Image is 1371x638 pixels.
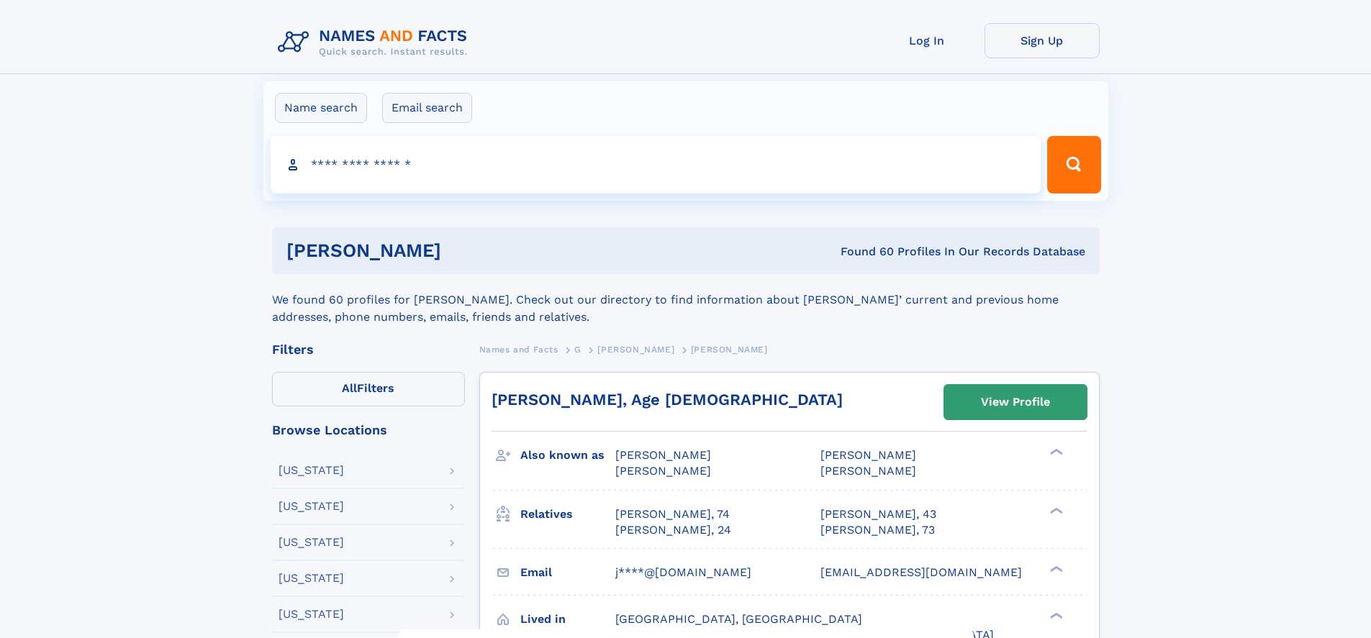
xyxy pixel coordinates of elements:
div: [US_STATE] [279,573,344,584]
label: Name search [275,93,367,123]
div: We found 60 profiles for [PERSON_NAME]. Check out our directory to find information about [PERSON... [272,274,1100,326]
a: [PERSON_NAME], 43 [820,506,936,522]
label: Filters [272,372,465,406]
div: [US_STATE] [279,465,344,476]
button: Search Button [1047,136,1100,193]
span: [EMAIL_ADDRESS][DOMAIN_NAME] [820,565,1022,579]
div: Browse Locations [272,424,465,437]
a: [PERSON_NAME], 74 [615,506,730,522]
img: Logo Names and Facts [272,23,479,62]
div: ❯ [1046,611,1064,620]
span: [PERSON_NAME] [820,448,916,462]
input: search input [271,136,1041,193]
div: ❯ [1046,447,1064,457]
span: [PERSON_NAME] [615,448,711,462]
span: [PERSON_NAME] [691,345,768,355]
span: [PERSON_NAME] [597,345,674,355]
a: View Profile [944,385,1087,419]
h3: Relatives [520,502,615,527]
label: Email search [382,93,472,123]
div: ❯ [1046,506,1064,515]
span: [PERSON_NAME] [615,464,711,478]
h3: Lived in [520,607,615,632]
span: [PERSON_NAME] [820,464,916,478]
span: G [574,345,582,355]
span: All [342,381,357,395]
a: [PERSON_NAME], 24 [615,522,731,538]
h3: Email [520,560,615,585]
a: Log In [869,23,985,58]
a: [PERSON_NAME], Age [DEMOGRAPHIC_DATA] [492,391,843,409]
div: [US_STATE] [279,609,344,620]
h3: Also known as [520,443,615,468]
a: Sign Up [985,23,1100,58]
div: [US_STATE] [279,501,344,512]
div: Filters [272,343,465,356]
a: G [574,340,582,358]
a: [PERSON_NAME], 73 [820,522,935,538]
div: ❯ [1046,564,1064,573]
div: Found 60 Profiles In Our Records Database [641,244,1085,260]
div: View Profile [981,386,1050,419]
span: [GEOGRAPHIC_DATA], [GEOGRAPHIC_DATA] [615,612,862,626]
h1: [PERSON_NAME] [286,242,641,260]
a: [PERSON_NAME] [597,340,674,358]
a: Names and Facts [479,340,558,358]
div: [US_STATE] [279,537,344,548]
